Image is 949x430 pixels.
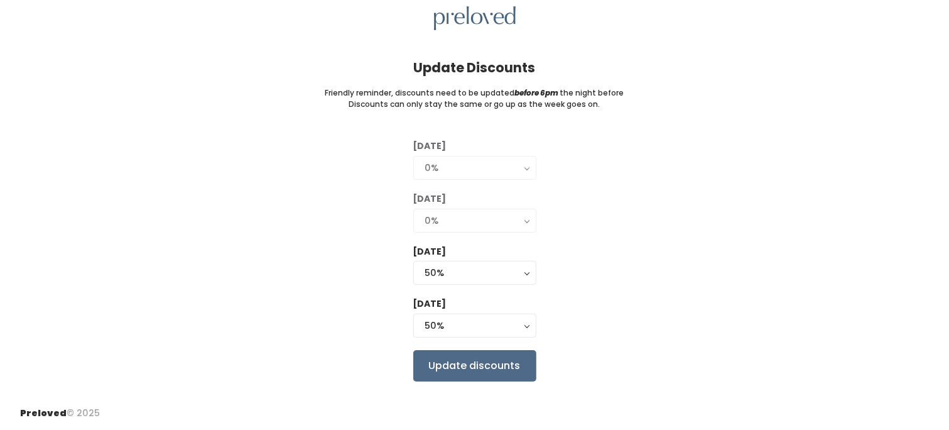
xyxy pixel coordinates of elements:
[425,161,524,175] div: 0%
[325,87,624,99] small: Friendly reminder, discounts need to be updated the night before
[425,214,524,228] div: 0%
[414,60,536,75] h4: Update Discounts
[413,209,536,233] button: 0%
[413,314,536,338] button: 50%
[425,266,524,280] div: 50%
[20,397,100,420] div: © 2025
[413,350,536,382] input: Update discounts
[434,6,516,31] img: preloved logo
[425,319,524,333] div: 50%
[20,407,67,419] span: Preloved
[349,99,600,110] small: Discounts can only stay the same or go up as the week goes on.
[413,245,447,258] label: [DATE]
[413,261,536,285] button: 50%
[413,156,536,180] button: 0%
[413,192,447,206] label: [DATE]
[413,140,447,153] label: [DATE]
[413,297,447,311] label: [DATE]
[515,87,559,98] i: before 6pm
